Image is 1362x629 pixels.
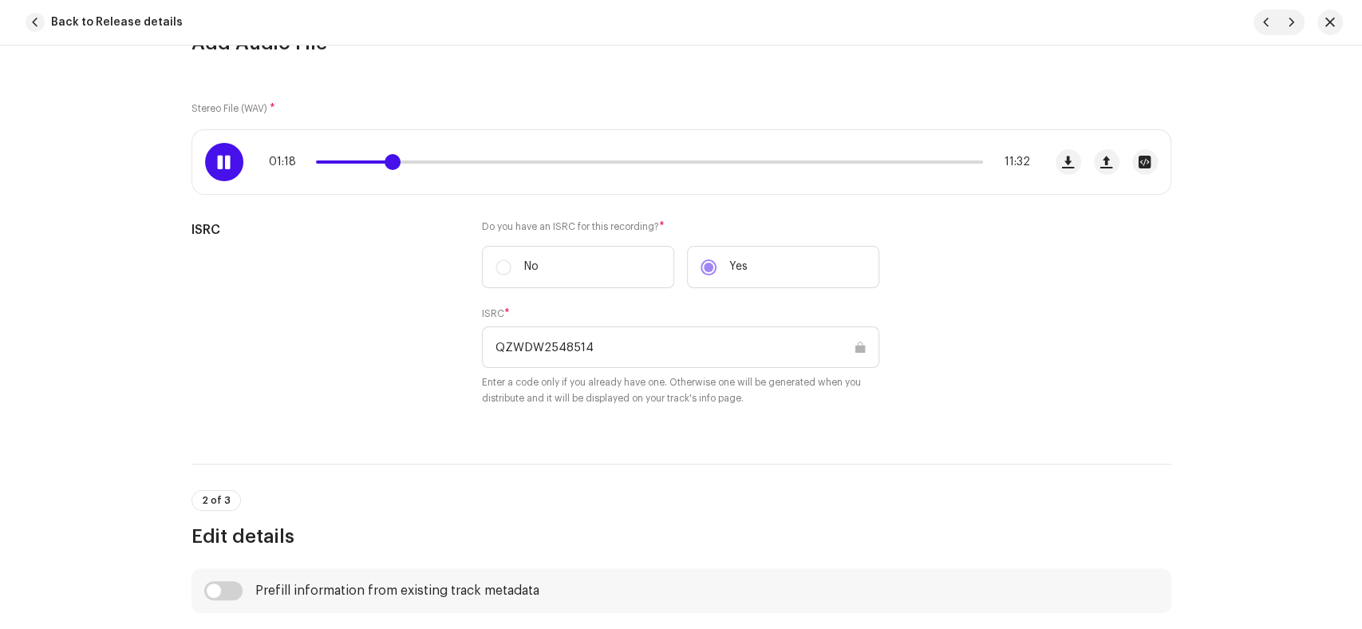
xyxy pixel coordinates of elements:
[191,220,457,239] h5: ISRC
[524,259,539,275] p: No
[191,524,1171,549] h3: Edit details
[269,156,310,168] span: 01:18
[989,156,1030,168] span: 11:32
[255,584,539,597] div: Prefill information from existing track metadata
[482,374,879,406] small: Enter a code only if you already have one. Otherwise one will be generated when you distribute an...
[482,326,879,368] input: ABXYZ#######
[482,307,510,320] label: ISRC
[482,220,879,233] label: Do you have an ISRC for this recording?
[729,259,748,275] p: Yes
